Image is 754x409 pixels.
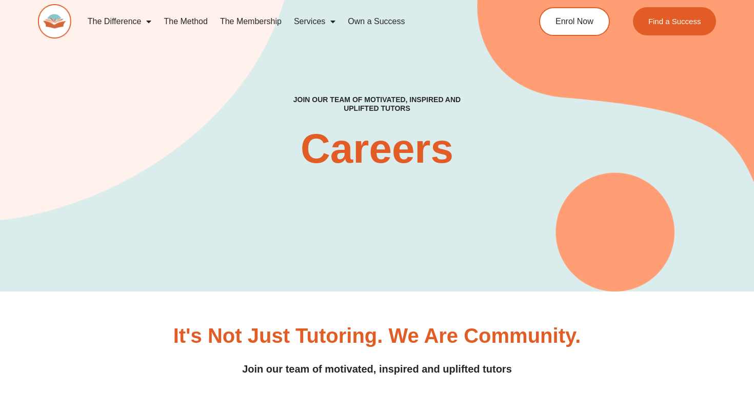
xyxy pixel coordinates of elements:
span: Enrol Now [555,17,593,26]
a: The Difference [82,10,158,33]
a: Enrol Now [539,7,610,36]
nav: Menu [82,10,501,33]
h4: Join our team of motivated, inspired and uplifted tutors​ [276,95,478,113]
a: Find a Success [633,7,717,35]
a: The Membership [214,10,288,33]
span: Find a Success [648,17,701,25]
h4: Join our team of motivated, inspired and uplifted tutors [78,361,676,377]
h2: Careers [224,128,531,169]
h3: It's Not Just Tutoring. We are Community. [173,325,581,346]
a: Own a Success [342,10,411,33]
a: Services [288,10,342,33]
iframe: Chat Widget [578,293,754,409]
a: The Method [157,10,213,33]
